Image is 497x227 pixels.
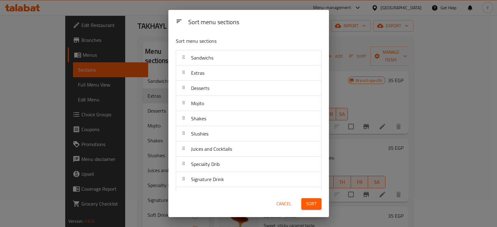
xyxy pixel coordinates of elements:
[191,83,209,93] span: Desserts
[301,198,321,210] button: Sort
[176,81,321,96] div: Desserts
[276,200,291,208] span: Cancel
[176,157,321,172] div: Specialty Drib
[186,16,324,29] div: Sort menu sections
[176,37,291,45] p: Sort menu sections
[176,126,321,141] div: Slushies
[191,159,220,169] span: Specialty Drib
[191,175,224,184] span: Signature Drink
[176,187,321,202] div: Soft Drinks
[191,144,232,154] span: Juices and Cocktails
[274,198,294,210] button: Cancel
[176,172,321,187] div: Signature Drink
[176,141,321,157] div: Juices and Cocktails
[176,50,321,65] div: Sandwichs
[176,96,321,111] div: Mojito
[306,200,317,208] span: Sort
[176,111,321,126] div: Shakes
[191,114,206,123] span: Shakes
[191,53,213,62] span: Sandwichs
[191,68,204,78] span: Extras
[191,99,204,108] span: Mojito
[191,129,208,138] span: Slushies
[176,65,321,81] div: Extras
[191,190,214,199] span: Soft Drinks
